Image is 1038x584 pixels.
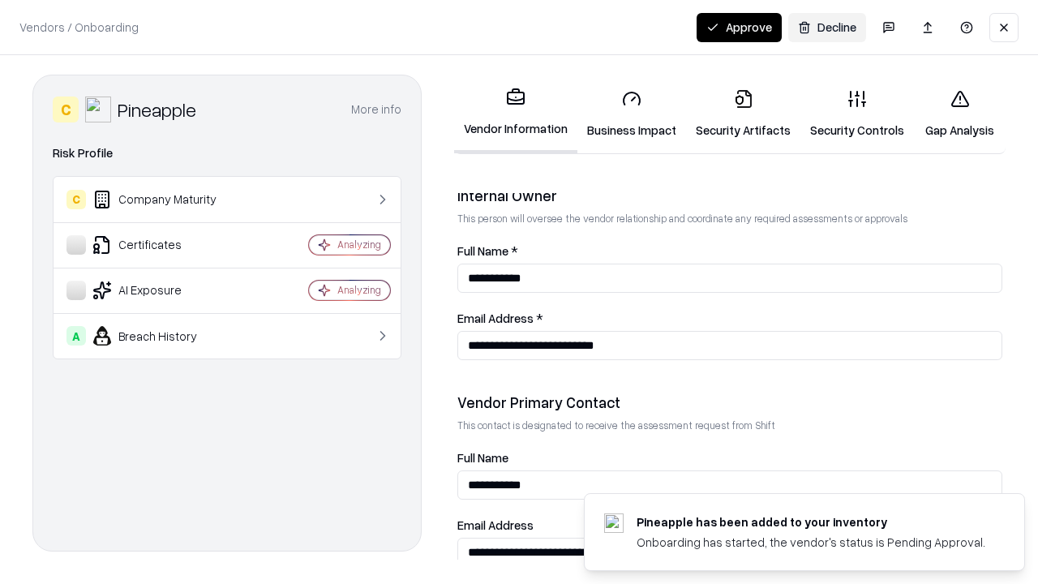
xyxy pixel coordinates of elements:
[53,144,401,163] div: Risk Profile
[66,326,260,346] div: Breach History
[457,212,1002,225] p: This person will oversee the vendor relationship and coordinate any required assessments or appro...
[800,76,914,152] a: Security Controls
[914,76,1006,152] a: Gap Analysis
[604,513,624,533] img: pineappleenergy.com
[85,97,111,122] img: Pineapple
[337,238,381,251] div: Analyzing
[337,283,381,297] div: Analyzing
[66,190,86,209] div: C
[66,281,260,300] div: AI Exposure
[66,235,260,255] div: Certificates
[118,97,196,122] div: Pineapple
[457,312,1002,324] label: Email Address *
[457,245,1002,257] label: Full Name *
[457,393,1002,412] div: Vendor Primary Contact
[457,519,1002,531] label: Email Address
[19,19,139,36] p: Vendors / Onboarding
[351,95,401,124] button: More info
[454,75,577,153] a: Vendor Information
[697,13,782,42] button: Approve
[53,97,79,122] div: C
[457,419,1002,432] p: This contact is designated to receive the assessment request from Shift
[457,186,1002,205] div: Internal Owner
[66,326,86,346] div: A
[788,13,866,42] button: Decline
[577,76,686,152] a: Business Impact
[637,534,985,551] div: Onboarding has started, the vendor's status is Pending Approval.
[457,452,1002,464] label: Full Name
[66,190,260,209] div: Company Maturity
[686,76,800,152] a: Security Artifacts
[637,513,985,530] div: Pineapple has been added to your inventory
